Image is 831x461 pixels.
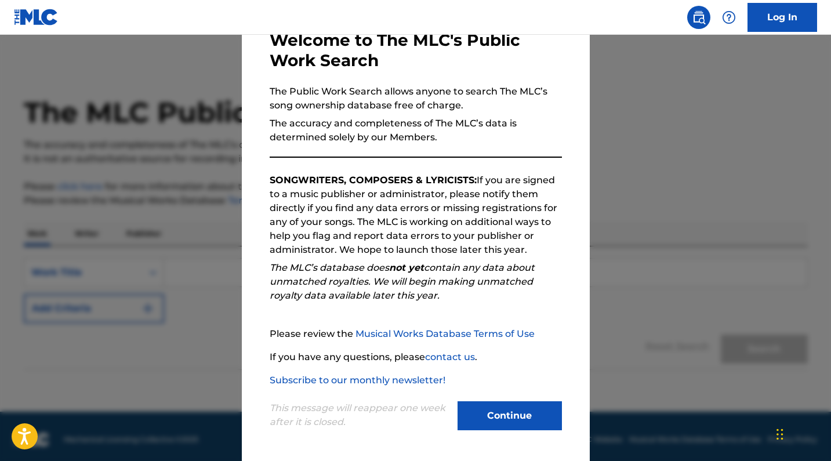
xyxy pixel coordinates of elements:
[687,6,710,29] a: Public Search
[14,9,59,26] img: MLC Logo
[270,327,562,341] p: Please review the
[270,350,562,364] p: If you have any questions, please .
[270,175,477,186] strong: SONGWRITERS, COMPOSERS & LYRICISTS:
[747,3,817,32] a: Log In
[692,10,706,24] img: search
[270,30,562,71] h3: Welcome to The MLC's Public Work Search
[458,401,562,430] button: Continue
[776,417,783,452] div: Drag
[722,10,736,24] img: help
[270,117,562,144] p: The accuracy and completeness of The MLC’s data is determined solely by our Members.
[270,401,451,429] p: This message will reappear one week after it is closed.
[389,262,424,273] strong: not yet
[425,351,475,362] a: contact us
[717,6,741,29] div: Help
[270,375,445,386] a: Subscribe to our monthly newsletter!
[270,173,562,257] p: If you are signed to a music publisher or administrator, please notify them directly if you find ...
[270,85,562,112] p: The Public Work Search allows anyone to search The MLC’s song ownership database free of charge.
[355,328,535,339] a: Musical Works Database Terms of Use
[270,262,535,301] em: The MLC’s database does contain any data about unmatched royalties. We will begin making unmatche...
[773,405,831,461] iframe: Chat Widget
